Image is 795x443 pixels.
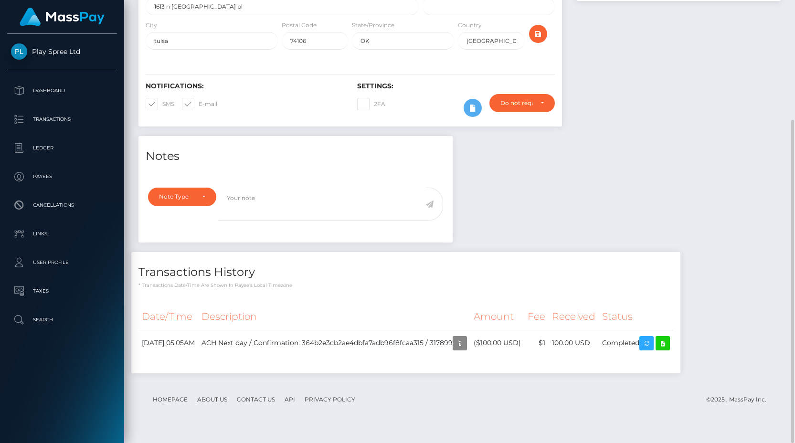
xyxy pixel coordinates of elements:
[11,112,113,127] p: Transactions
[7,136,117,160] a: Ledger
[233,392,279,407] a: Contact Us
[7,165,117,189] a: Payees
[11,198,113,212] p: Cancellations
[7,193,117,217] a: Cancellations
[138,264,673,281] h4: Transactions History
[11,141,113,155] p: Ledger
[148,188,216,206] button: Note Type
[11,255,113,270] p: User Profile
[281,392,299,407] a: API
[138,282,673,289] p: * Transactions date/time are shown in payee's local timezone
[182,98,217,110] label: E-mail
[11,169,113,184] p: Payees
[7,279,117,303] a: Taxes
[11,84,113,98] p: Dashboard
[11,43,27,60] img: Play Spree Ltd
[7,79,117,103] a: Dashboard
[301,392,359,407] a: Privacy Policy
[146,98,174,110] label: SMS
[282,21,317,30] label: Postal Code
[11,313,113,327] p: Search
[11,284,113,298] p: Taxes
[470,330,524,356] td: ($100.00 USD)
[146,148,445,165] h4: Notes
[599,330,673,356] td: Completed
[149,392,191,407] a: Homepage
[524,304,549,330] th: Fee
[549,330,599,356] td: 100.00 USD
[524,330,549,356] td: $1
[20,8,105,26] img: MassPay Logo
[159,193,194,200] div: Note Type
[470,304,524,330] th: Amount
[146,21,157,30] label: City
[7,47,117,56] span: Play Spree Ltd
[193,392,231,407] a: About Us
[198,330,470,356] td: ACH Next day / Confirmation: 364b2e3cb2ae4dbfa7adb96f8fcaa315 / 317899
[352,21,394,30] label: State/Province
[198,304,470,330] th: Description
[7,308,117,332] a: Search
[458,21,482,30] label: Country
[7,222,117,246] a: Links
[146,82,343,90] h6: Notifications:
[357,82,554,90] h6: Settings:
[599,304,673,330] th: Status
[7,251,117,274] a: User Profile
[706,394,774,405] div: © 2025 , MassPay Inc.
[500,99,532,107] div: Do not require
[11,227,113,241] p: Links
[7,107,117,131] a: Transactions
[138,330,198,356] td: [DATE] 05:05AM
[138,304,198,330] th: Date/Time
[489,94,554,112] button: Do not require
[549,304,599,330] th: Received
[357,98,385,110] label: 2FA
